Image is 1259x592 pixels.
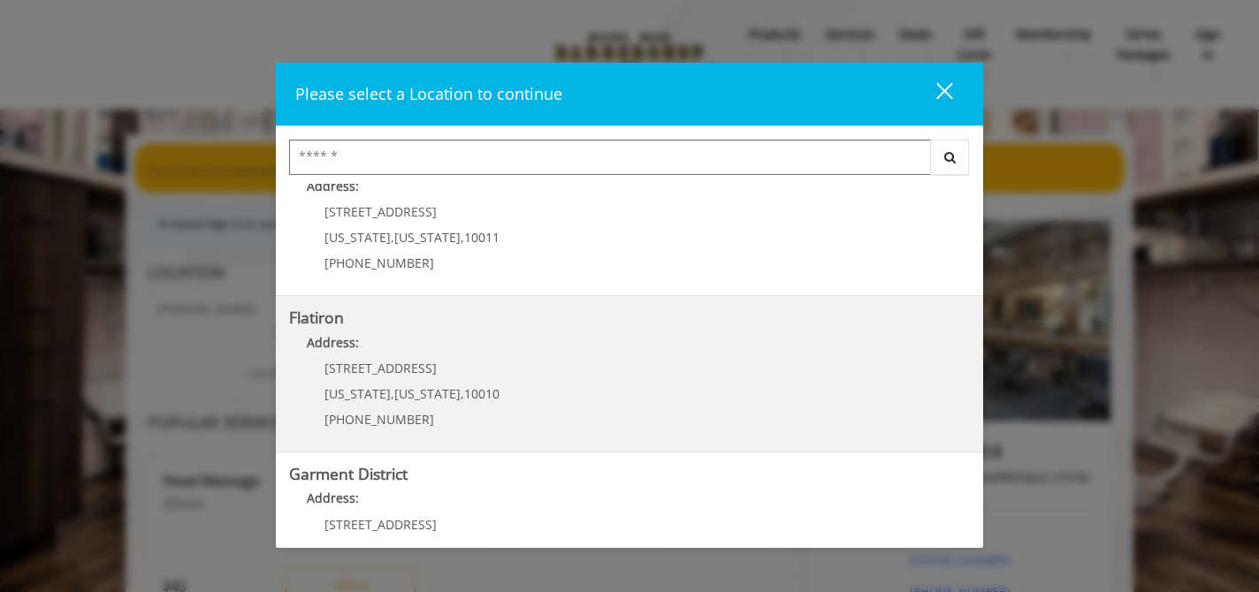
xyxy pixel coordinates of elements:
[394,385,461,402] span: [US_STATE]
[289,463,408,484] b: Garment District
[394,229,461,246] span: [US_STATE]
[324,385,391,402] span: [US_STATE]
[916,81,951,108] div: close dialog
[289,307,344,328] b: Flatiron
[289,140,970,184] div: Center Select
[391,229,394,246] span: ,
[289,140,931,175] input: Search Center
[324,516,437,533] span: [STREET_ADDRESS]
[324,411,434,428] span: [PHONE_NUMBER]
[307,490,359,506] b: Address:
[324,254,434,271] span: [PHONE_NUMBER]
[461,385,464,402] span: ,
[461,229,464,246] span: ,
[307,334,359,351] b: Address:
[464,385,500,402] span: 10010
[391,385,394,402] span: ,
[940,151,960,163] i: Search button
[295,83,562,104] span: Please select a Location to continue
[464,229,500,246] span: 10011
[904,76,964,112] button: close dialog
[324,203,437,220] span: [STREET_ADDRESS]
[324,360,437,376] span: [STREET_ADDRESS]
[307,178,359,194] b: Address:
[324,229,391,246] span: [US_STATE]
